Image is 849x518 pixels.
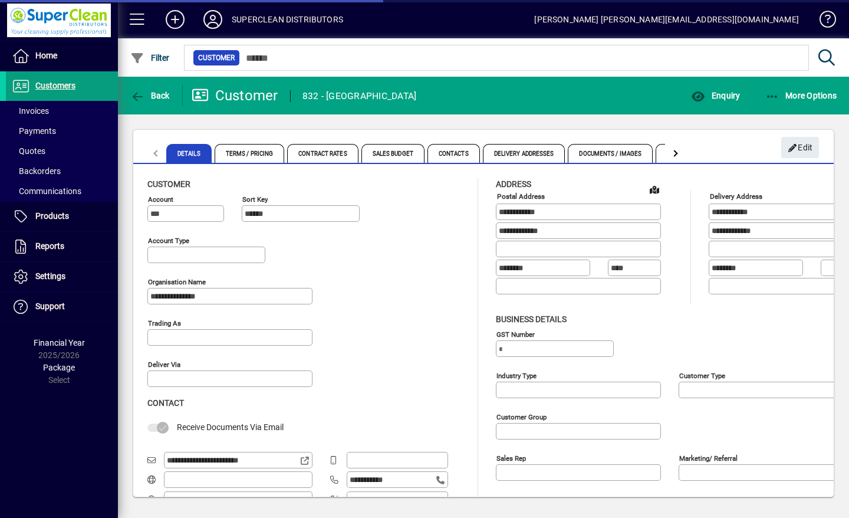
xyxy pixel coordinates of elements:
[6,101,118,121] a: Invoices
[788,138,813,158] span: Edit
[148,319,181,327] mat-label: Trading as
[762,85,840,106] button: More Options
[496,330,535,338] mat-label: GST Number
[496,412,547,421] mat-label: Customer group
[127,85,173,106] button: Back
[679,371,725,379] mat-label: Customer type
[34,338,85,347] span: Financial Year
[242,195,268,204] mat-label: Sort key
[12,126,56,136] span: Payments
[781,137,819,158] button: Edit
[6,161,118,181] a: Backorders
[6,202,118,231] a: Products
[645,180,664,199] a: View on map
[127,47,173,68] button: Filter
[194,9,232,30] button: Profile
[679,495,700,503] mat-label: Region
[35,301,65,311] span: Support
[12,146,45,156] span: Quotes
[496,454,526,462] mat-label: Sales rep
[688,85,743,106] button: Enquiry
[198,52,235,64] span: Customer
[148,237,189,245] mat-label: Account Type
[130,91,170,100] span: Back
[43,363,75,372] span: Package
[166,144,212,163] span: Details
[118,85,183,106] app-page-header-button: Back
[496,179,531,189] span: Address
[130,53,170,63] span: Filter
[568,144,653,163] span: Documents / Images
[483,144,565,163] span: Delivery Addresses
[496,495,522,503] mat-label: Manager
[765,91,837,100] span: More Options
[147,398,184,408] span: Contact
[35,51,57,60] span: Home
[679,454,738,462] mat-label: Marketing/ Referral
[148,360,180,369] mat-label: Deliver via
[496,314,567,324] span: Business details
[811,2,834,41] a: Knowledge Base
[192,86,278,105] div: Customer
[6,181,118,201] a: Communications
[302,87,417,106] div: 832 - [GEOGRAPHIC_DATA]
[691,91,740,100] span: Enquiry
[6,262,118,291] a: Settings
[656,144,722,163] span: Custom Fields
[177,422,284,432] span: Receive Documents Via Email
[35,271,65,281] span: Settings
[35,211,69,221] span: Products
[148,278,206,286] mat-label: Organisation name
[156,9,194,30] button: Add
[6,41,118,71] a: Home
[215,144,285,163] span: Terms / Pricing
[232,10,343,29] div: SUPERCLEAN DISTRIBUTORS
[35,241,64,251] span: Reports
[12,166,61,176] span: Backorders
[287,144,358,163] span: Contract Rates
[6,292,118,322] a: Support
[6,232,118,261] a: Reports
[12,186,81,196] span: Communications
[148,195,173,204] mat-label: Account
[12,106,49,116] span: Invoices
[496,371,537,379] mat-label: Industry type
[6,121,118,141] a: Payments
[361,144,424,163] span: Sales Budget
[6,141,118,161] a: Quotes
[147,179,190,189] span: Customer
[534,10,799,29] div: [PERSON_NAME] [PERSON_NAME][EMAIL_ADDRESS][DOMAIN_NAME]
[35,81,75,90] span: Customers
[427,144,480,163] span: Contacts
